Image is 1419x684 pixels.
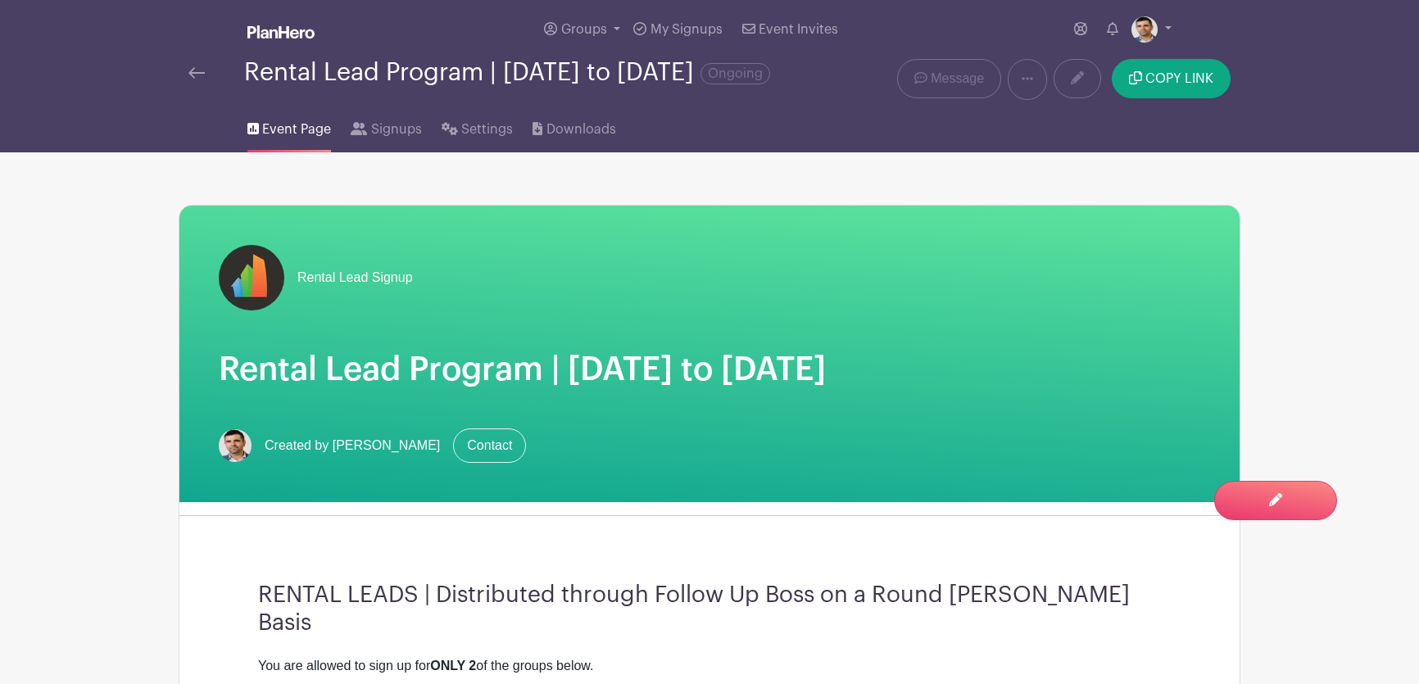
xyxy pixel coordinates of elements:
[262,120,331,139] span: Event Page
[219,429,252,462] img: Screen%20Shot%202023-02-21%20at%2010.54.51%20AM.png
[297,268,413,288] span: Rental Lead Signup
[244,59,770,86] div: Rental Lead Program | [DATE] to [DATE]
[258,656,1161,676] div: You are allowed to sign up for of the groups below.
[219,350,1200,389] h1: Rental Lead Program | [DATE] to [DATE]
[1112,59,1231,98] button: COPY LINK
[247,100,331,152] a: Event Page
[651,23,723,36] span: My Signups
[533,100,615,152] a: Downloads
[453,428,526,463] a: Contact
[188,67,205,79] img: back-arrow-29a5d9b10d5bd6ae65dc969a981735edf675c4d7a1fe02e03b50dbd4ba3cdb55.svg
[561,23,607,36] span: Groups
[931,69,984,88] span: Message
[1145,72,1213,85] span: COPY LINK
[371,120,422,139] span: Signups
[1131,16,1158,43] img: Screen%20Shot%202023-02-21%20at%2010.54.51%20AM.png
[247,25,315,39] img: logo_white-6c42ec7e38ccf1d336a20a19083b03d10ae64f83f12c07503d8b9e83406b4c7d.svg
[700,63,770,84] span: Ongoing
[430,659,476,673] strong: ONLY 2
[258,582,1161,636] h3: RENTAL LEADS | Distributed through Follow Up Boss on a Round [PERSON_NAME] Basis
[461,120,513,139] span: Settings
[759,23,838,36] span: Event Invites
[442,100,513,152] a: Settings
[546,120,616,139] span: Downloads
[351,100,421,152] a: Signups
[219,245,284,310] img: fulton-grace-logo.jpeg
[265,436,440,455] span: Created by [PERSON_NAME]
[897,59,1001,98] a: Message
